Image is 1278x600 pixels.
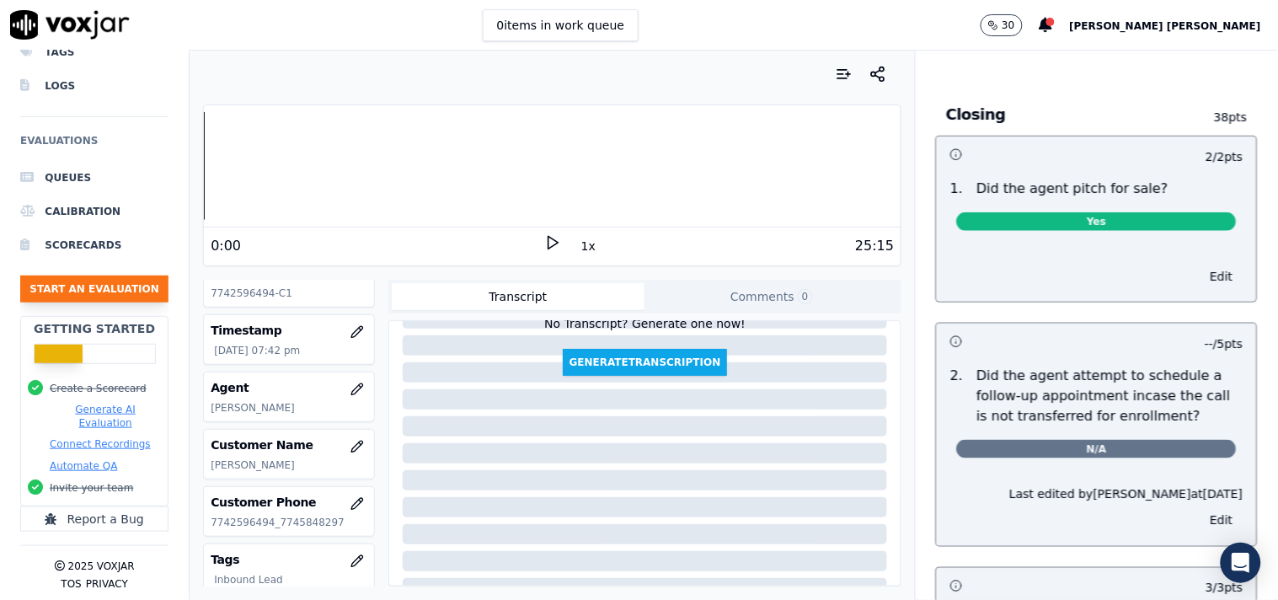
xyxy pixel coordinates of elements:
button: Generate AI Evaluation [50,403,161,430]
p: 2 . [944,366,970,426]
button: [PERSON_NAME] [PERSON_NAME] [1070,15,1278,35]
a: Scorecards [20,228,168,262]
h3: Closing [946,104,1197,126]
h3: Tags [211,551,366,568]
button: TOS [61,577,81,591]
button: 0items in work queue [483,9,639,41]
h3: Customer Name [211,437,366,453]
p: 38 pts [1197,109,1248,126]
button: Connect Recordings [50,437,151,451]
span: Yes [957,212,1237,231]
button: Create a Scorecard [50,382,147,395]
span: [PERSON_NAME] [PERSON_NAME] [1070,20,1261,32]
p: 2025 Voxjar [68,560,135,573]
button: GenerateTranscription [563,349,728,376]
button: Comments [644,283,898,310]
div: 25:15 [855,236,894,256]
div: Open Intercom Messenger [1221,543,1261,583]
div: No Transcript? Generate one now! [544,315,746,349]
button: 1x [578,234,599,258]
h3: Customer Phone [211,494,366,511]
p: Did the agent attempt to schedule a follow-up appointment incase the call is not transferred for ... [977,366,1243,426]
h3: Agent [211,379,366,396]
p: 2 / 2 pts [1206,148,1243,165]
p: Inbound Lead [214,573,366,587]
p: [PERSON_NAME] [211,401,366,415]
span: N/A [957,440,1237,458]
a: Queues [20,161,168,195]
button: Automate QA [50,459,117,473]
a: Logs [20,69,168,103]
h6: Evaluations [20,131,168,161]
p: 3 / 3 pts [1206,580,1243,597]
h3: Timestamp [211,322,366,339]
p: [PERSON_NAME] [211,458,366,472]
button: 30 [981,14,1039,36]
button: Transcript [392,283,645,310]
a: Calibration [20,195,168,228]
button: Edit [1200,509,1243,533]
button: Invite your team [50,481,133,495]
p: [DATE] 07:42 pm [214,344,366,357]
span: 0 [798,289,813,304]
div: Last edited by [PERSON_NAME] at [DATE] [950,485,1243,502]
p: Did the agent pitch for sale? [977,179,1169,199]
p: 7742596494-C1 [211,287,366,300]
div: 0:00 [211,236,241,256]
button: Report a Bug [20,506,168,532]
button: 30 [981,14,1022,36]
a: Tags [20,35,168,69]
h2: Getting Started [34,320,155,337]
p: 7742596494_7745848297 [211,516,366,529]
button: Edit [1200,265,1243,288]
p: -- / 5 pts [1206,335,1243,352]
p: 1 . [944,179,970,199]
button: Privacy [86,577,128,591]
button: Start an Evaluation [20,276,168,303]
p: 30 [1002,19,1014,32]
img: voxjar logo [10,10,130,40]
